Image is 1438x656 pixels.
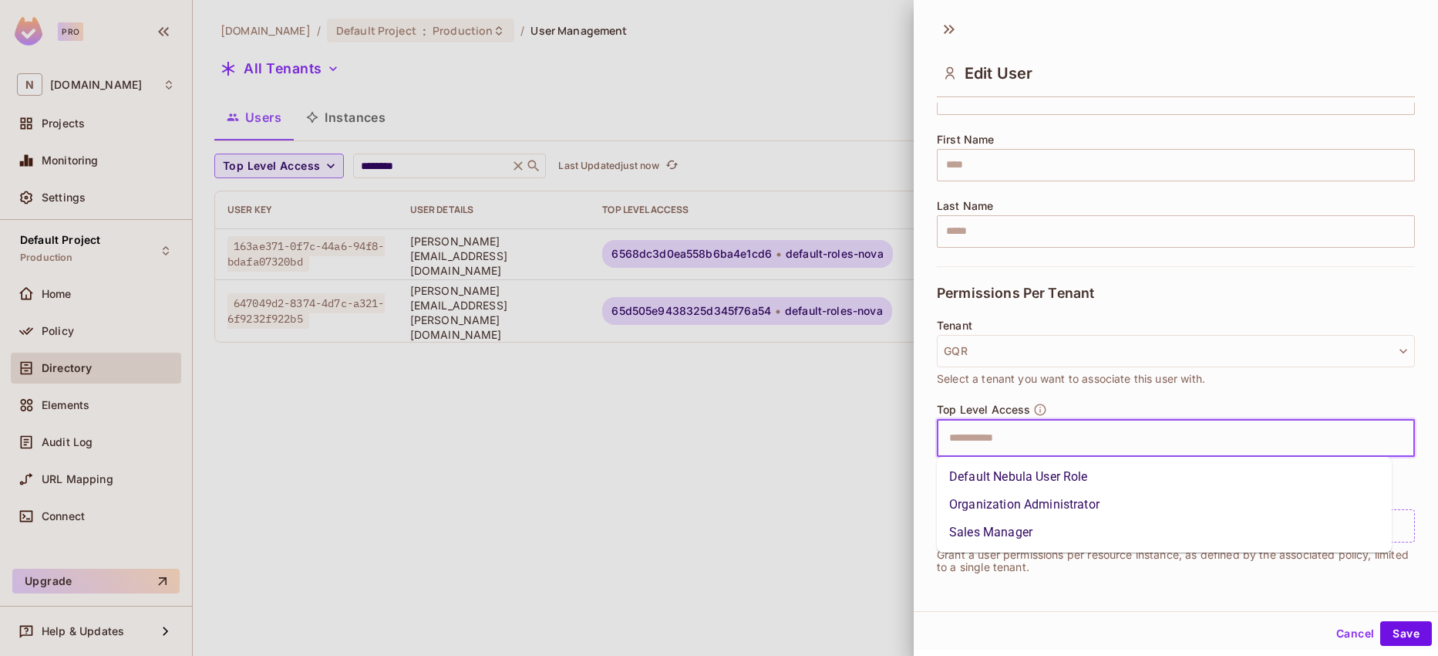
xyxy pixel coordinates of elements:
[937,134,995,146] span: First Name
[937,320,972,332] span: Tenant
[1406,436,1409,439] button: Close
[937,286,1094,301] span: Permissions Per Tenant
[1330,621,1380,646] button: Cancel
[1380,621,1432,646] button: Save
[937,404,1030,416] span: Top Level Access
[937,200,993,212] span: Last Name
[937,335,1415,367] button: GQR
[937,519,1392,546] li: Sales Manager
[937,491,1392,519] li: Organization Administrator
[937,370,1205,387] span: Select a tenant you want to associate this user with.
[937,549,1415,573] p: Grant a user permissions per resource instance, as defined by the associated policy, limited to a...
[965,64,1032,83] span: Edit User
[937,463,1392,491] li: Default Nebula User Role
